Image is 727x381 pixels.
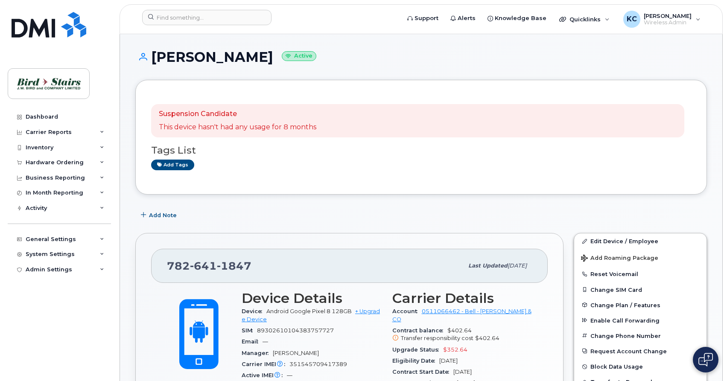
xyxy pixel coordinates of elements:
[468,262,508,269] span: Last updated
[590,302,660,308] span: Change Plan / Features
[282,51,316,61] small: Active
[287,372,292,378] span: —
[590,317,660,323] span: Enable Call Forwarding
[392,308,531,322] a: 0511066462 - Bell - [PERSON_NAME] & CO
[574,297,707,313] button: Change Plan / Features
[135,207,184,223] button: Add Note
[167,259,251,272] span: 782
[242,338,263,345] span: Email
[392,369,453,375] span: Contract Start Date
[151,145,691,156] h3: Tags List
[242,361,289,367] span: Carrier IMEI
[508,262,527,269] span: [DATE]
[443,346,467,353] span: $352.64
[242,308,266,314] span: Device
[242,291,382,306] h3: Device Details
[574,282,707,297] button: Change SIM Card
[574,266,707,282] button: Reset Voicemail
[392,327,533,343] span: $402.64
[401,335,473,341] span: Transfer responsibility cost
[392,308,422,314] span: Account
[273,350,319,356] span: [PERSON_NAME]
[257,327,334,334] span: 89302610104383757727
[392,346,443,353] span: Upgrade Status
[698,353,713,366] img: Open chat
[159,109,316,119] p: Suspension Candidate
[190,259,217,272] span: 641
[242,372,287,378] span: Active IMEI
[574,343,707,359] button: Request Account Change
[266,308,352,314] span: Android Google Pixel 8 128GB
[453,369,472,375] span: [DATE]
[574,313,707,328] button: Enable Call Forwarding
[392,358,439,364] span: Eligibility Date
[135,49,707,64] h1: [PERSON_NAME]
[217,259,251,272] span: 1847
[574,359,707,374] button: Block Data Usage
[574,233,707,249] a: Edit Device / Employee
[151,160,194,170] a: Add tags
[574,249,707,266] button: Add Roaming Package
[574,328,707,343] button: Change Phone Number
[439,358,458,364] span: [DATE]
[242,350,273,356] span: Manager
[159,122,316,132] p: This device hasn't had any usage for 8 months
[263,338,268,345] span: —
[392,327,447,334] span: Contract balance
[242,327,257,334] span: SIM
[475,335,499,341] span: $402.64
[149,211,177,219] span: Add Note
[289,361,347,367] span: 351545709417389
[392,291,533,306] h3: Carrier Details
[242,308,380,322] a: + Upgrade Device
[581,255,658,263] span: Add Roaming Package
